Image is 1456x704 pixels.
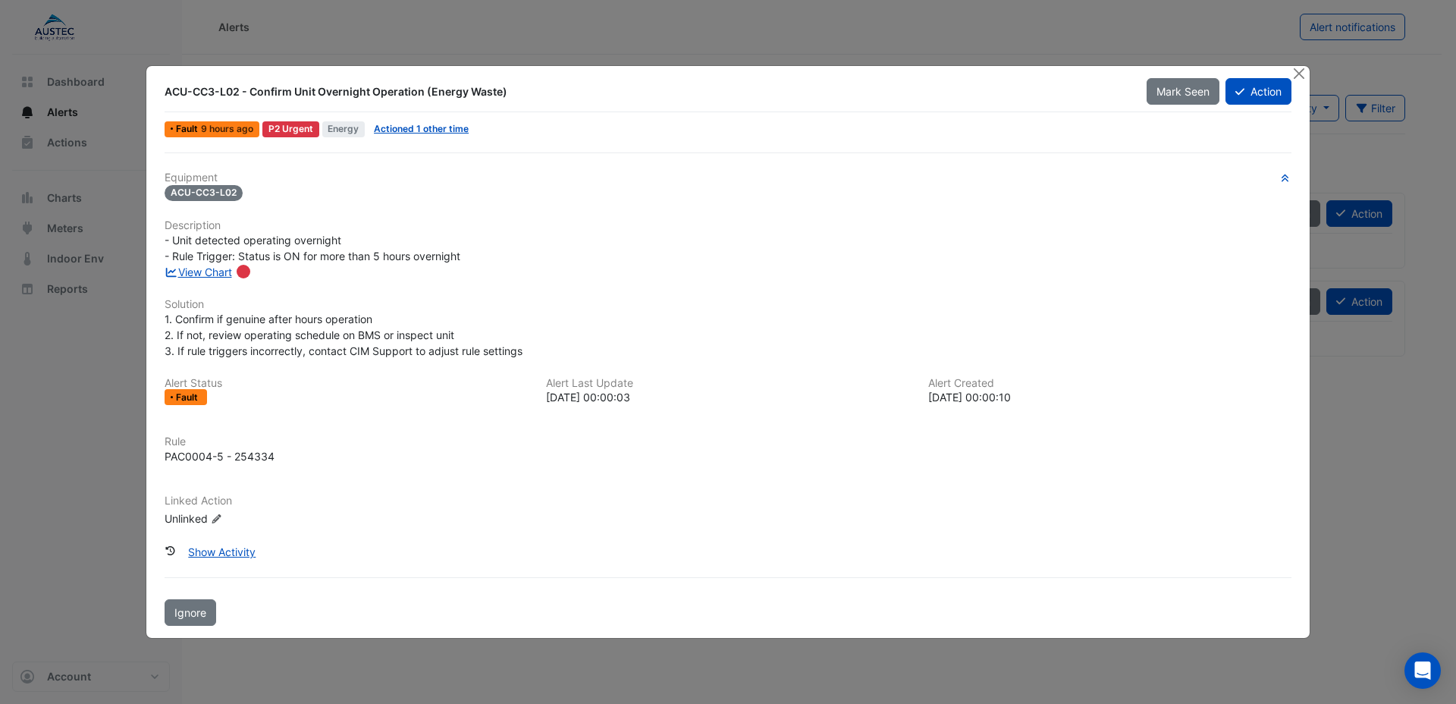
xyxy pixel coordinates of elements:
span: Ignore [174,606,206,619]
button: Show Activity [178,539,265,565]
div: [DATE] 00:00:03 [546,389,909,405]
span: Mon 08-Sep-2025 00:00 ACST [201,123,253,134]
div: Tooltip anchor [237,265,250,278]
div: Open Intercom Messenger [1404,652,1441,689]
span: Mark Seen [1156,85,1210,98]
span: Fault [176,124,201,134]
span: Fault [176,393,201,402]
div: P2 Urgent [262,121,319,137]
h6: Description [165,219,1291,232]
span: ACU-CC3-L02 [165,185,243,201]
div: ACU-CC3-L02 - Confirm Unit Overnight Operation (Energy Waste) [165,84,1128,99]
button: Mark Seen [1147,78,1219,105]
h6: Alert Status [165,377,528,390]
h6: Alert Created [928,377,1291,390]
fa-icon: Edit Linked Action [211,514,222,525]
button: Action [1225,78,1291,105]
h6: Equipment [165,171,1291,184]
div: PAC0004-5 - 254334 [165,448,275,464]
h6: Solution [165,298,1291,311]
a: View Chart [165,266,232,278]
h6: Linked Action [165,495,1291,508]
a: Actioned 1 other time [374,123,469,134]
div: Unlinked [165,511,347,526]
span: - Unit detected operating overnight - Rule Trigger: Status is ON for more than 5 hours overnight [165,234,460,262]
button: Close [1291,66,1307,82]
h6: Alert Last Update [546,377,909,390]
span: Energy [322,121,366,137]
button: Ignore [165,599,216,626]
div: [DATE] 00:00:10 [928,389,1291,405]
span: 1. Confirm if genuine after hours operation 2. If not, review operating schedule on BMS or inspec... [165,313,522,357]
h6: Rule [165,435,1291,448]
